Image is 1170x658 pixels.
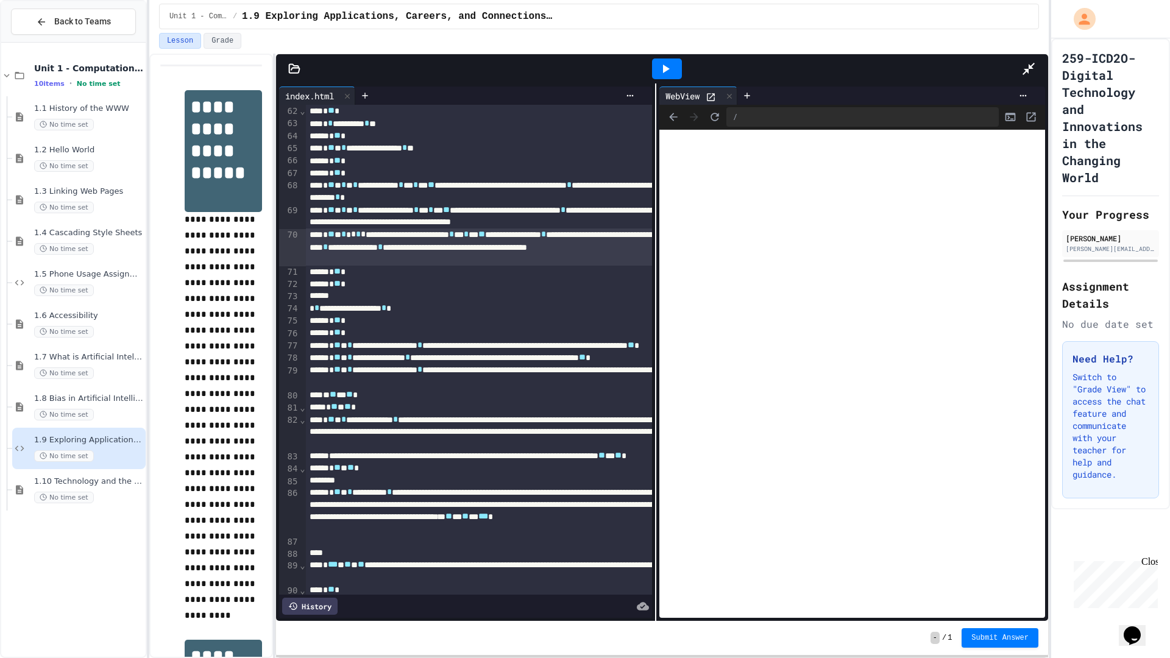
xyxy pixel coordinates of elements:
[279,105,299,118] div: 62
[1001,108,1019,126] button: Console
[948,633,952,643] span: 1
[282,598,338,615] div: History
[279,205,299,230] div: 69
[279,365,299,390] div: 79
[34,160,94,172] span: No time set
[279,414,299,451] div: 82
[299,585,305,595] span: Fold line
[279,229,299,266] div: 70
[942,633,946,643] span: /
[279,536,299,548] div: 87
[279,487,299,536] div: 86
[279,143,299,155] div: 65
[279,180,299,205] div: 68
[279,87,355,105] div: index.html
[34,104,143,114] span: 1.1 History of the WWW
[971,633,1029,643] span: Submit Answer
[279,90,340,102] div: index.html
[34,326,94,338] span: No time set
[279,328,299,340] div: 76
[1072,371,1149,481] p: Switch to "Grade View" to access the chat feature and communicate with your teacher for help and ...
[962,628,1038,648] button: Submit Answer
[169,12,228,21] span: Unit 1 - Computational Thinking and Making Connections
[726,107,999,127] div: /
[659,90,706,102] div: WebView
[34,409,94,420] span: No time set
[706,108,724,126] button: Refresh
[1061,5,1099,33] div: My Account
[279,352,299,364] div: 78
[34,492,94,503] span: No time set
[279,118,299,130] div: 63
[1022,108,1040,126] button: Open in new tab
[299,464,305,473] span: Fold line
[242,9,554,24] span: 1.9 Exploring Applications, Careers, and Connections in the Digital World
[1062,278,1159,312] h2: Assignment Details
[34,269,143,280] span: 1.5 Phone Usage Assignment
[1066,244,1155,253] div: [PERSON_NAME][EMAIL_ADDRESS][DOMAIN_NAME]
[34,285,94,296] span: No time set
[1072,352,1149,366] h3: Need Help?
[279,291,299,303] div: 73
[279,390,299,402] div: 80
[299,561,305,570] span: Fold line
[34,228,143,238] span: 1.4 Cascading Style Sheets
[34,476,143,487] span: 1.10 Technology and the Environment
[279,548,299,561] div: 88
[299,403,305,412] span: Fold line
[34,394,143,404] span: 1.8 Bias in Artificial Intelligence
[34,202,94,213] span: No time set
[279,402,299,414] div: 81
[279,340,299,352] div: 77
[1062,206,1159,223] h2: Your Progress
[664,108,682,126] span: Back
[1062,317,1159,331] div: No due date set
[34,311,143,321] span: 1.6 Accessibility
[931,632,940,644] span: -
[1119,609,1158,646] iframe: chat widget
[34,119,94,130] span: No time set
[34,63,143,74] span: Unit 1 - Computational Thinking and Making Connections
[5,5,84,77] div: Chat with us now!Close
[279,303,299,315] div: 74
[54,15,111,28] span: Back to Teams
[34,352,143,363] span: 1.7 What is Artificial Intelligence (AI)
[279,278,299,291] div: 72
[279,560,299,585] div: 89
[685,108,703,126] span: Forward
[69,79,72,88] span: •
[659,87,737,105] div: WebView
[1066,233,1155,244] div: [PERSON_NAME]
[279,315,299,327] div: 75
[279,463,299,475] div: 84
[659,130,1045,618] iframe: Web Preview
[204,33,241,49] button: Grade
[34,186,143,197] span: 1.3 Linking Web Pages
[1069,556,1158,608] iframe: chat widget
[34,435,143,445] span: 1.9 Exploring Applications, Careers, and Connections in the Digital World
[279,585,299,597] div: 90
[34,145,143,155] span: 1.2 Hello World
[11,9,136,35] button: Back to Teams
[34,367,94,379] span: No time set
[77,80,121,88] span: No time set
[279,266,299,278] div: 71
[34,450,94,462] span: No time set
[279,476,299,488] div: 85
[233,12,237,21] span: /
[299,106,305,116] span: Fold line
[1062,49,1159,186] h1: 259-ICD2O-Digital Technology and Innovations in the Changing World
[279,130,299,143] div: 64
[279,168,299,180] div: 67
[34,80,65,88] span: 10 items
[279,451,299,463] div: 83
[279,155,299,167] div: 66
[159,33,201,49] button: Lesson
[34,243,94,255] span: No time set
[299,415,305,425] span: Fold line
